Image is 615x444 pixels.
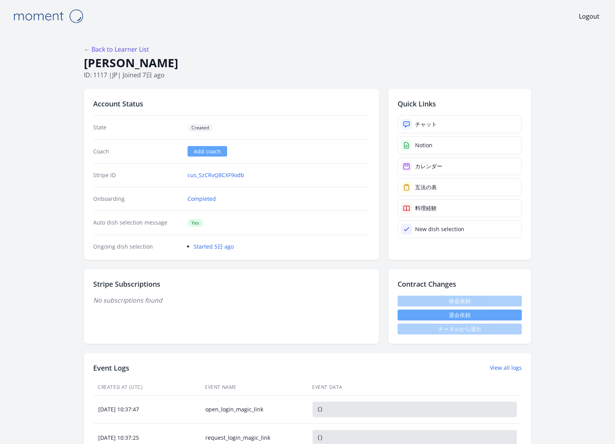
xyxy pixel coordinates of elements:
[93,195,181,203] dt: Onboarding
[200,380,307,395] th: Event Name
[398,279,522,289] h2: Contract Changes
[188,146,227,157] a: Add coach
[398,178,522,196] a: 五法の表
[188,124,213,132] span: Created
[415,120,437,128] div: チャット
[415,204,437,212] div: 料理経験
[579,12,599,21] a: Logout
[398,98,522,109] h2: Quick Links
[93,362,129,373] h2: Event Logs
[93,98,370,109] h2: Account Status
[490,364,522,372] a: View all logs
[9,6,87,26] img: Moment
[84,45,149,54] a: ← Back to Learner List
[307,380,522,395] th: Event Data
[201,406,307,413] div: open_login_magic_link
[398,310,522,320] button: 退会依頼
[313,402,517,417] pre: {}
[415,225,464,233] div: New dish selection
[398,324,522,334] span: チャネルから退出
[93,380,200,395] th: Created At (UTC)
[94,406,200,413] div: [DATE] 10:37:47
[93,243,181,251] dt: Ongoing dish selection
[94,434,200,442] div: [DATE] 10:37:25
[201,434,307,442] div: request_login_magic_link
[93,296,370,305] p: No subscriptions found
[112,71,118,79] span: jp
[415,183,437,191] div: 五法の表
[188,219,203,227] span: Yes
[188,195,216,203] a: Completed
[93,124,181,132] dt: State
[84,70,531,80] p: ID: 1117 | | Joined 7日 ago
[188,171,244,179] a: cus_SzCRvQ8CXF9odb
[84,56,531,70] h1: [PERSON_NAME]
[93,148,181,155] dt: Coach
[398,199,522,217] a: 料理経験
[93,219,181,227] dt: Auto dish selection message
[194,243,234,250] a: Started 5日 ago
[398,296,522,306] span: 休会依頼
[93,279,370,289] h2: Stripe Subscriptions
[398,136,522,154] a: Notion
[398,115,522,133] a: チャット
[398,157,522,175] a: カレンダー
[398,220,522,238] a: New dish selection
[415,141,433,149] div: Notion
[415,162,442,170] div: カレンダー
[93,171,181,179] dt: Stripe ID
